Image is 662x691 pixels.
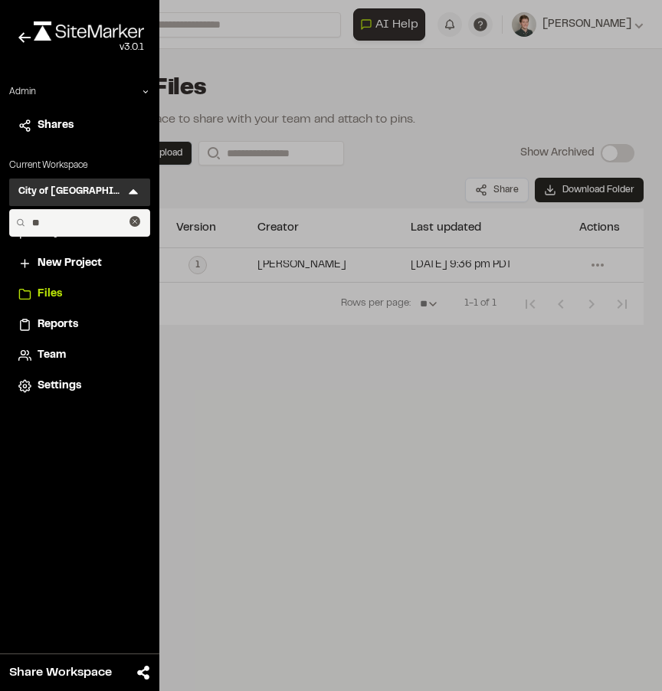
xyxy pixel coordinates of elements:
[9,663,112,682] span: Share Workspace
[34,21,144,41] img: rebrand.png
[38,378,81,395] span: Settings
[18,378,141,395] a: Settings
[18,347,141,364] a: Team
[129,216,140,227] button: Clear text
[34,41,144,54] div: Oh geez...please don't...
[18,117,141,134] a: Shares
[38,117,74,134] span: Shares
[18,255,141,272] a: New Project
[18,316,141,333] a: Reports
[9,159,150,172] p: Current Workspace
[18,185,126,200] h3: City of [GEOGRAPHIC_DATA]
[38,255,102,272] span: New Project
[38,286,62,303] span: Files
[18,286,141,303] a: Files
[38,316,78,333] span: Reports
[9,85,36,99] p: Admin
[38,347,66,364] span: Team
